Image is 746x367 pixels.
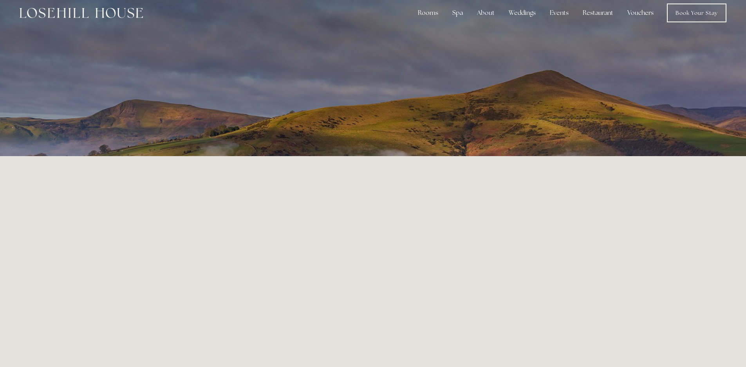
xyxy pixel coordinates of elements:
[471,5,501,21] div: About
[667,4,726,22] a: Book Your Stay
[502,5,542,21] div: Weddings
[20,8,143,18] img: Losehill House
[576,5,620,21] div: Restaurant
[446,5,469,21] div: Spa
[621,5,660,21] a: Vouchers
[412,5,444,21] div: Rooms
[544,5,575,21] div: Events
